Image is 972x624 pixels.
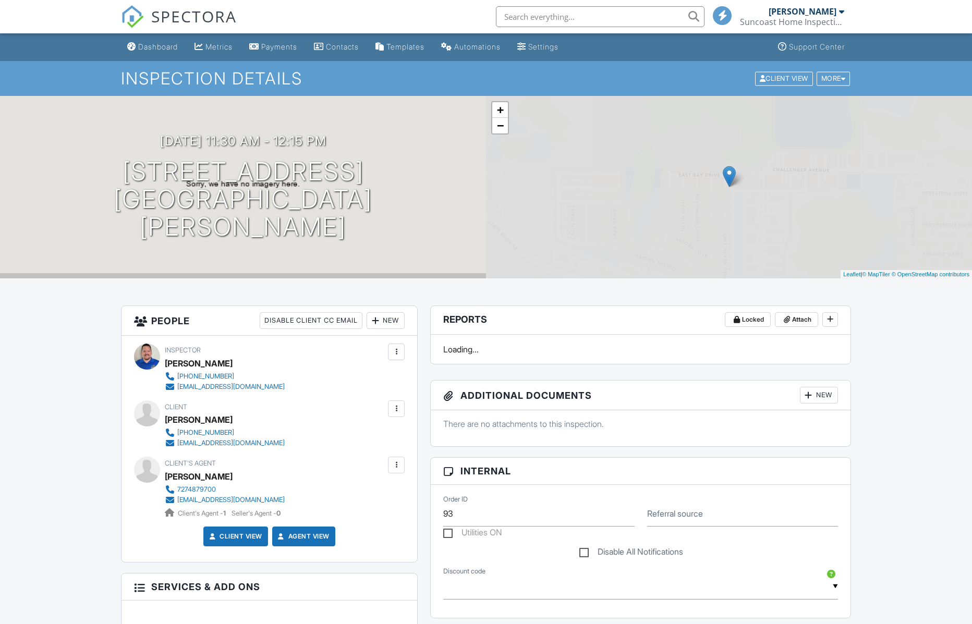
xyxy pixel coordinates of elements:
[740,17,844,27] div: Suncoast Home Inspections
[165,371,285,382] a: [PHONE_NUMBER]
[276,531,330,542] a: Agent View
[121,306,417,336] h3: People
[774,38,849,57] a: Support Center
[496,6,704,27] input: Search everything...
[151,5,237,27] span: SPECTORA
[755,71,813,85] div: Client View
[165,403,187,411] span: Client
[165,382,285,392] a: [EMAIL_ADDRESS][DOMAIN_NAME]
[205,42,233,51] div: Metrics
[386,42,424,51] div: Templates
[165,427,285,438] a: [PHONE_NUMBER]
[843,271,860,277] a: Leaflet
[165,438,285,448] a: [EMAIL_ADDRESS][DOMAIN_NAME]
[437,38,505,57] a: Automations (Basic)
[513,38,563,57] a: Settings
[892,271,969,277] a: © OpenStreetMap contributors
[647,508,703,519] label: Referral source
[190,38,237,57] a: Metrics
[160,134,326,148] h3: [DATE] 11:30 am - 12:15 pm
[178,509,227,517] span: Client's Agent -
[121,5,144,28] img: The Best Home Inspection Software - Spectora
[371,38,429,57] a: Templates
[443,418,838,430] p: There are no attachments to this inspection.
[165,495,285,505] a: [EMAIL_ADDRESS][DOMAIN_NAME]
[789,42,845,51] div: Support Center
[123,38,182,57] a: Dashboard
[232,509,281,517] span: Seller's Agent -
[177,485,216,494] div: 7274879700
[862,271,890,277] a: © MapTiler
[454,42,501,51] div: Automations
[17,158,469,240] h1: [STREET_ADDRESS] [GEOGRAPHIC_DATA][PERSON_NAME]
[310,38,363,57] a: Contacts
[177,383,285,391] div: [EMAIL_ADDRESS][DOMAIN_NAME]
[431,381,850,410] h3: Additional Documents
[817,71,850,85] div: More
[177,372,234,381] div: [PHONE_NUMBER]
[754,74,816,82] a: Client View
[579,547,683,560] label: Disable All Notifications
[492,102,508,118] a: Zoom in
[121,573,417,601] h3: Services & Add ons
[121,69,851,88] h1: Inspection Details
[260,312,362,329] div: Disable Client CC Email
[165,469,233,484] a: [PERSON_NAME]
[177,496,285,504] div: [EMAIL_ADDRESS][DOMAIN_NAME]
[367,312,405,329] div: New
[177,439,285,447] div: [EMAIL_ADDRESS][DOMAIN_NAME]
[165,459,216,467] span: Client's Agent
[443,495,468,504] label: Order ID
[165,346,201,354] span: Inspector
[769,6,836,17] div: [PERSON_NAME]
[177,429,234,437] div: [PHONE_NUMBER]
[443,528,502,541] label: Utilities ON
[443,567,485,576] label: Discount code
[138,42,178,51] div: Dashboard
[276,509,281,517] strong: 0
[841,270,972,279] div: |
[800,387,838,403] div: New
[431,458,850,485] h3: Internal
[223,509,226,517] strong: 1
[245,38,301,57] a: Payments
[492,118,508,133] a: Zoom out
[528,42,558,51] div: Settings
[165,412,233,427] div: [PERSON_NAME]
[326,42,359,51] div: Contacts
[165,484,285,495] a: 7274879700
[207,531,262,542] a: Client View
[165,356,233,371] div: [PERSON_NAME]
[261,42,297,51] div: Payments
[121,14,237,36] a: SPECTORA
